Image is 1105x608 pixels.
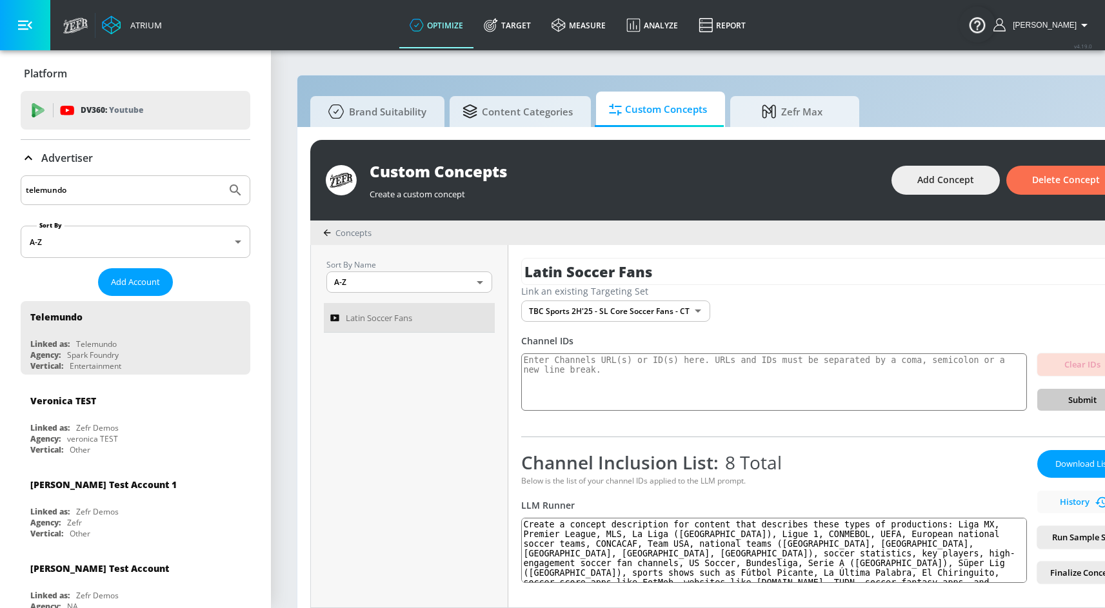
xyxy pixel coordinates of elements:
[30,590,70,601] div: Linked as:
[76,506,119,517] div: Zefr Demos
[30,478,177,491] div: [PERSON_NAME] Test Account 1
[335,227,372,239] span: Concepts
[719,450,782,475] span: 8 Total
[30,349,61,360] div: Agency:
[21,55,250,92] div: Platform
[521,475,1027,486] div: Below is the list of your channel IDs applied to the LLM prompt.
[521,518,1027,583] textarea: Create a concept description for content that describes these types of productions: Liga MX, Prem...
[370,161,879,182] div: Custom Concepts
[521,450,1027,475] div: Channel Inclusion List:
[1032,172,1100,188] span: Delete Concept
[609,94,707,125] span: Custom Concepts
[30,528,63,539] div: Vertical:
[30,360,63,371] div: Vertical:
[221,176,250,204] button: Submit Search
[326,271,492,293] div: A-Z
[21,301,250,375] div: TelemundoLinked as:TelemundoAgency:Spark FoundryVertical:Entertainment
[993,17,1092,33] button: [PERSON_NAME]
[111,275,160,289] span: Add Account
[30,562,169,574] div: [PERSON_NAME] Test Account
[463,96,573,127] span: Content Categories
[521,300,710,322] div: TBC Sports 2H'25 - SL Core Soccer Fans - CT
[70,360,121,371] div: Entertainment
[30,338,70,349] div: Linked as:
[30,433,61,444] div: Agency:
[102,15,162,35] a: Atrium
[473,2,541,48] a: Target
[30,311,83,323] div: Telemundo
[67,349,119,360] div: Spark Foundry
[30,506,70,517] div: Linked as:
[21,140,250,176] div: Advertiser
[688,2,756,48] a: Report
[346,310,412,326] span: Latin Soccer Fans
[109,103,143,117] p: Youtube
[76,338,117,349] div: Telemundo
[76,422,119,433] div: Zefr Demos
[21,226,250,258] div: A-Z
[81,103,143,117] p: DV360:
[37,221,65,230] label: Sort By
[521,499,1027,511] div: LLM Runner
[616,2,688,48] a: Analyze
[125,19,162,31] div: Atrium
[30,422,70,433] div: Linked as:
[541,2,616,48] a: measure
[67,433,118,444] div: veronica TEST
[1008,21,1077,30] span: login as: justin.nim@zefr.com
[21,469,250,542] div: [PERSON_NAME] Test Account 1Linked as:Zefr DemosAgency:ZefrVertical:Other
[399,2,473,48] a: optimize
[76,590,119,601] div: Zefr Demos
[323,96,426,127] span: Brand Suitability
[30,517,61,528] div: Agency:
[891,166,1000,195] button: Add Concept
[21,385,250,458] div: Veronica TESTLinked as:Zefr DemosAgency:veronica TESTVertical:Other
[326,258,492,271] p: Sort By Name
[743,96,841,127] span: Zefr Max
[959,6,995,43] button: Open Resource Center
[26,182,221,199] input: Search by name
[24,66,67,81] p: Platform
[67,517,82,528] div: Zefr
[30,444,63,455] div: Vertical:
[70,528,90,539] div: Other
[41,151,93,165] p: Advertiser
[1074,43,1092,50] span: v 4.19.0
[323,227,372,239] div: Concepts
[324,303,495,333] a: Latin Soccer Fans
[21,91,250,130] div: DV360: Youtube
[70,444,90,455] div: Other
[370,182,879,200] div: Create a custom concept
[917,172,974,188] span: Add Concept
[98,268,173,296] button: Add Account
[30,395,96,407] div: Veronica TEST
